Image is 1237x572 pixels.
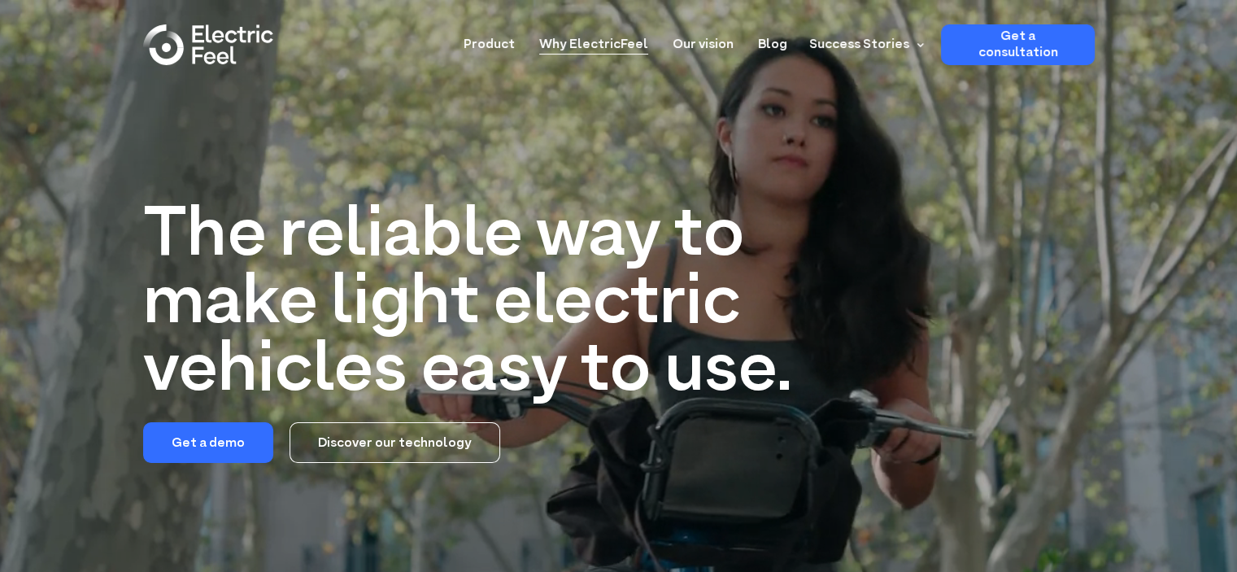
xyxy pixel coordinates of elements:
[539,24,648,55] a: Why ElectricFeel
[61,64,140,95] input: Submit
[143,422,273,463] a: Get a demo
[799,24,929,65] div: Success Stories
[143,203,821,406] h1: The reliable way to make light electric vehicles easy to use.
[464,24,515,55] a: Product
[941,24,1095,65] a: Get a consultation
[809,35,909,55] div: Success Stories
[290,422,500,463] a: Discover our technology
[673,24,734,55] a: Our vision
[758,24,787,55] a: Blog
